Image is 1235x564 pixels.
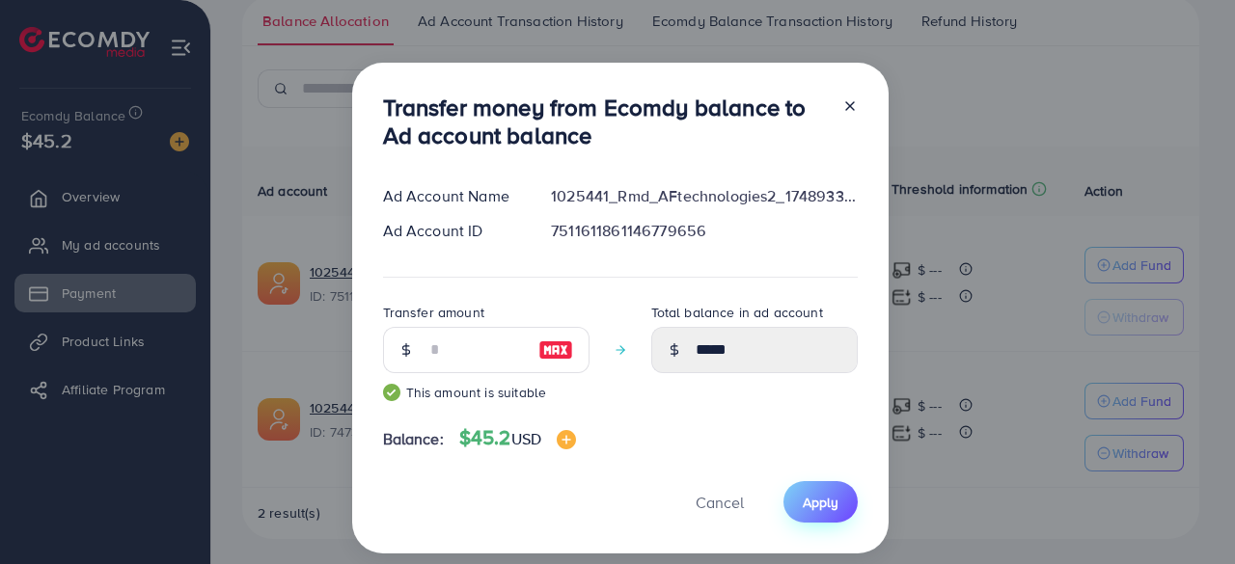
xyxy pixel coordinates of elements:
label: Total balance in ad account [651,303,823,322]
img: image [538,338,573,362]
div: Ad Account Name [368,185,536,207]
button: Apply [783,481,858,523]
label: Transfer amount [383,303,484,322]
div: 7511611861146779656 [535,220,872,242]
div: 1025441_Rmd_AFtechnologies2_1748933544424 [535,185,872,207]
span: Balance: [383,428,444,450]
iframe: Chat [1153,477,1221,550]
img: image [557,430,576,449]
span: USD [511,428,541,449]
small: This amount is suitable [383,383,590,402]
button: Cancel [672,481,768,523]
div: Ad Account ID [368,220,536,242]
h3: Transfer money from Ecomdy balance to Ad account balance [383,94,827,149]
span: Apply [803,493,838,512]
span: Cancel [696,492,744,513]
h4: $45.2 [459,426,576,450]
img: guide [383,384,400,401]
